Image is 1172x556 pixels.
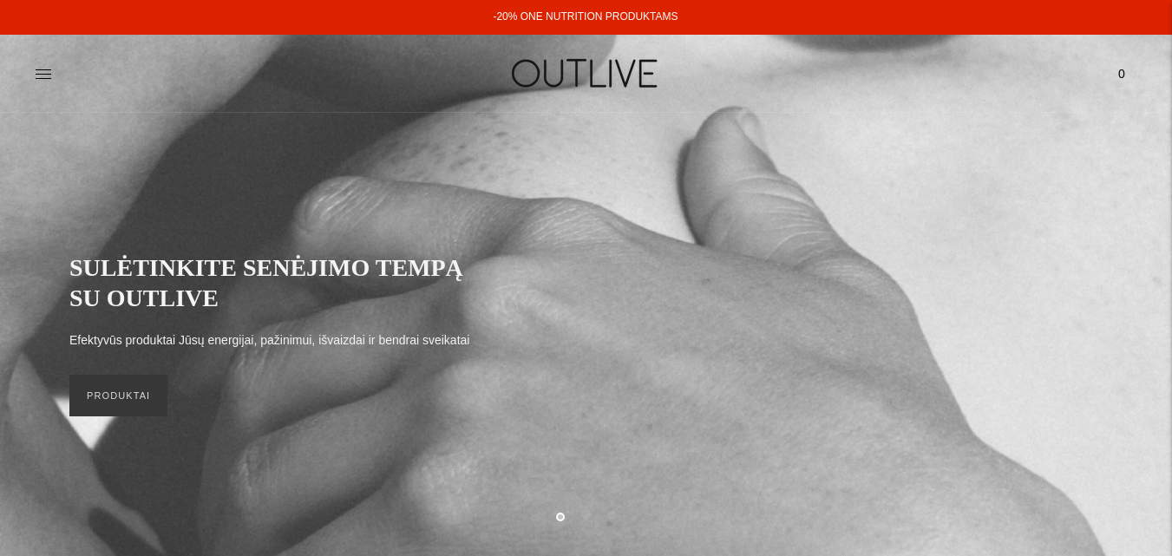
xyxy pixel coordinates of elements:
h2: SULĖTINKITE SENĖJIMO TEMPĄ SU OUTLIVE [69,252,486,313]
span: 0 [1110,62,1134,86]
a: PRODUKTAI [69,375,167,416]
p: Efektyvūs produktai Jūsų energijai, pažinimui, išvaizdai ir bendrai sveikatai [69,330,469,351]
button: Move carousel to slide 3 [607,511,616,520]
img: OUTLIVE [478,43,695,103]
button: Move carousel to slide 1 [556,513,565,521]
a: 0 [1106,55,1137,93]
a: -20% ONE NUTRITION PRODUKTAMS [493,10,678,23]
button: Move carousel to slide 2 [582,511,591,520]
